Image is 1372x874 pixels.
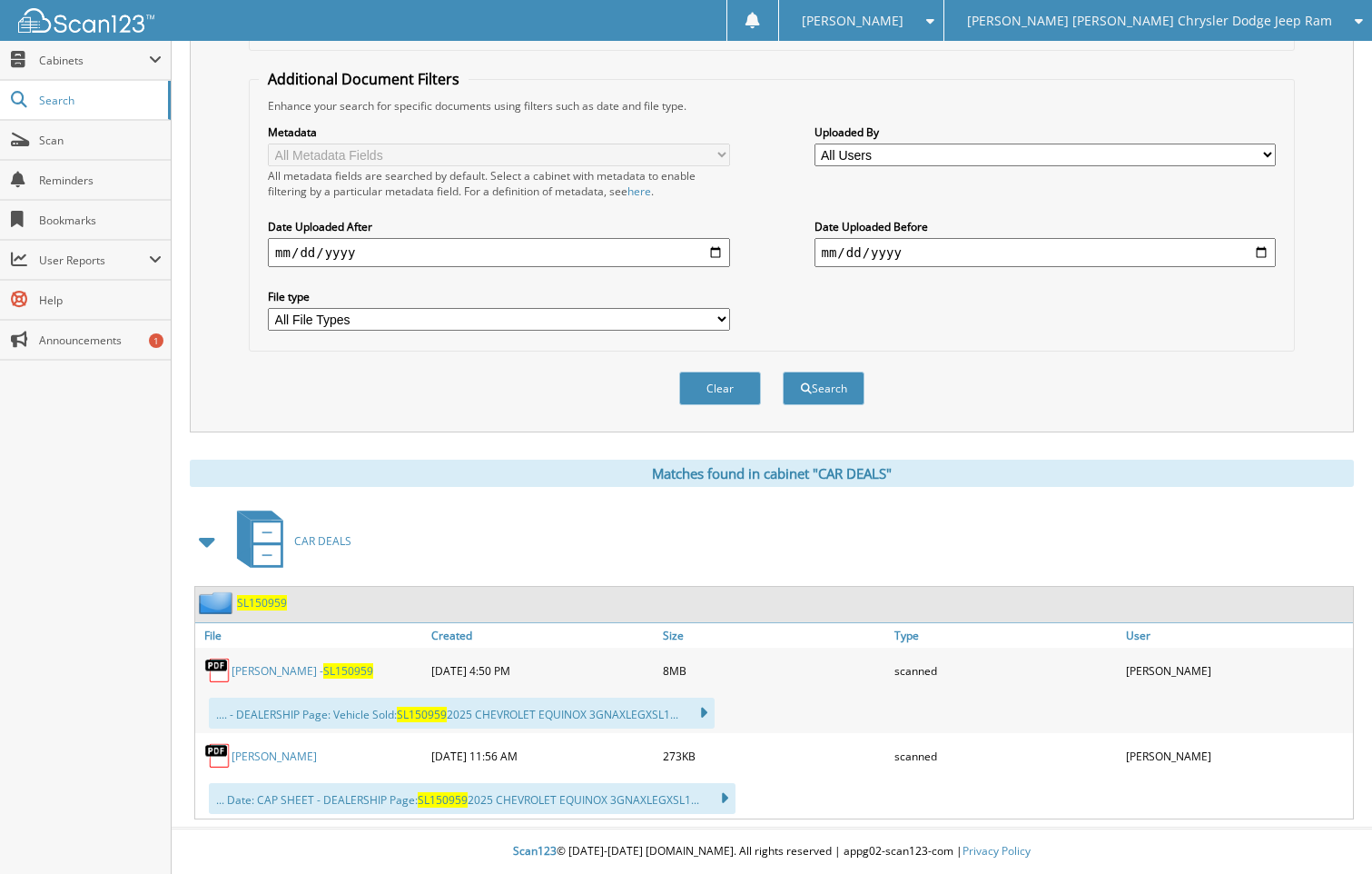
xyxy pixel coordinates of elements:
[232,749,317,764] a: [PERSON_NAME]
[268,124,729,140] label: Metadata
[890,623,1121,648] a: Type
[209,783,735,814] div: ... Date: CAP SHEET - DEALERSHIP Page: 2025 CHEVROLET EQUINOX 3GNAXLEGXSL1...
[204,742,232,770] img: PDF.png
[259,69,469,89] legend: Additional Document Filters
[268,219,729,234] label: Date Uploaded After
[658,652,890,689] div: 8MB
[890,738,1121,774] div: scanned
[890,652,1121,689] div: scanned
[679,372,761,405] button: Clear
[39,53,149,68] span: Cabinets
[427,738,658,774] div: [DATE] 11:56 AM
[658,738,890,774] div: 273KB
[226,505,351,577] a: CAR DEALS
[268,238,729,267] input: start
[172,829,1372,874] div: © [DATE]-[DATE] [DOMAIN_NAME]. All rights reserved | appg02-scan123-com |
[39,133,162,148] span: Scan
[39,213,162,228] span: Bookmarks
[294,533,351,549] span: CAR DEALS
[658,623,890,648] a: Size
[39,293,162,308] span: Help
[190,460,1354,487] div: Matches found in cabinet "CAR DEALS"
[232,663,373,679] a: [PERSON_NAME] -SL150959
[427,623,658,648] a: Created
[397,707,447,722] span: SL150959
[802,15,903,26] span: [PERSON_NAME]
[427,652,658,689] div: [DATE] 4:50 PM
[962,843,1031,859] a: Privacy Policy
[1121,652,1353,689] div: [PERSON_NAME]
[814,219,1276,234] label: Date Uploaded Before
[195,623,427,648] a: File
[967,15,1332,26] span: [PERSON_NAME] [PERSON_NAME] Chrysler Dodge Jeep Ram
[513,843,557,859] span: Scan123
[814,238,1276,267] input: end
[237,595,287,611] a: SL150959
[39,333,162,348] span: Announcements
[1281,787,1372,874] iframe: Chat Widget
[39,93,159,108] span: Search
[323,663,373,679] span: SL150959
[268,289,729,304] label: File type
[204,657,232,684] img: PDF.png
[783,372,864,405] button: Search
[268,168,729,199] div: All metadata fields are searched by default. Select a cabinet with metadata to enable filtering b...
[259,98,1285,114] div: Enhance your search for specific documents using filters such as date and file type.
[18,8,154,33] img: scan123-logo-white.svg
[199,591,237,614] img: folder2.png
[1121,623,1353,648] a: User
[814,124,1276,140] label: Uploaded By
[149,333,163,348] div: 1
[39,253,149,268] span: User Reports
[39,173,162,188] span: Reminders
[1121,738,1353,774] div: [PERSON_NAME]
[418,792,468,808] span: SL150959
[209,698,715,729] div: .... - DEALERSHIP Page: Vehicle Sold: 2025 CHEVROLET EQUINOX 3GNAXLEGXSL1...
[627,184,651,199] a: here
